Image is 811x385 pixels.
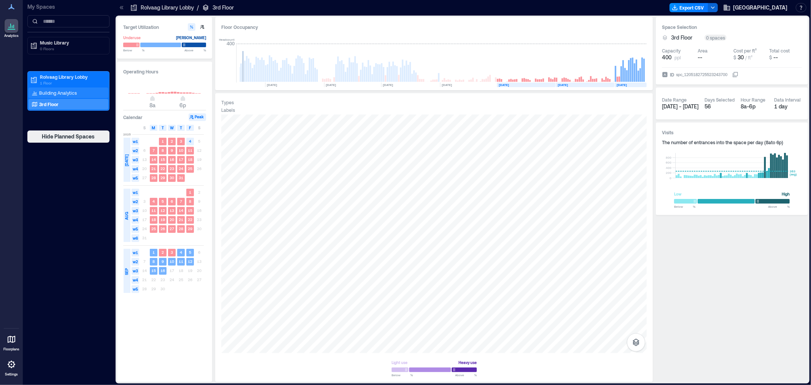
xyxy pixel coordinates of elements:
a: Settings [2,355,21,379]
p: 0 Floors [40,46,104,52]
div: Labels [221,107,235,113]
span: SEP [124,268,130,275]
p: Music Library [40,40,104,46]
button: IDspc_1205182725523243700 [732,72,738,78]
text: 6 [171,199,173,204]
span: 400 [662,54,671,61]
div: 56 [705,103,735,110]
span: w3 [132,267,139,275]
span: Above % [184,48,206,52]
text: 23 [170,166,174,171]
div: 8a - 6p [741,103,768,110]
text: 19 [160,217,165,222]
div: [PERSON_NAME] [176,34,206,41]
div: Low [674,190,681,198]
div: Data Interval [774,97,801,103]
text: 8 [162,148,164,153]
span: w4 [132,216,139,224]
span: [DATE] - [DATE] [662,103,698,110]
text: 28 [151,175,156,180]
p: 3rd Floor [213,4,234,11]
p: Settings [5,372,18,377]
span: Below % [674,204,695,209]
text: 2 [162,250,164,255]
span: 8a [149,102,156,108]
text: 15 [188,208,192,213]
span: T [162,125,164,131]
text: 4 [189,139,191,143]
span: w5 [132,225,139,233]
div: Heavy use [459,359,477,366]
text: 15 [160,157,165,162]
text: 31 [179,175,183,180]
div: 1 day [774,103,802,110]
text: [DATE] [617,83,627,87]
tspan: 400 [666,166,671,170]
span: M [152,125,156,131]
text: 9 [171,148,173,153]
span: w4 [132,276,139,284]
text: [DATE] [267,83,277,87]
text: 18 [151,217,156,222]
span: ID [670,71,674,78]
div: Cost per ft² [733,48,757,54]
p: Building Analytics [39,90,77,96]
text: 28 [179,226,183,231]
tspan: 0 [670,176,671,180]
button: $ 30 / ft² [733,54,766,61]
text: 4 [180,250,182,255]
button: 400 ppl [662,54,695,61]
div: High [782,190,790,198]
div: Hour Range [741,97,765,103]
span: Hide Planned Spaces [42,133,95,140]
p: Rolvaag Library Lobby [40,74,104,80]
text: 8 [189,199,191,204]
span: w2 [132,147,139,154]
span: F [189,125,191,131]
span: -- [698,54,702,60]
span: w5 [132,285,139,293]
button: 3rd Floor [671,34,701,41]
text: 17 [179,157,183,162]
div: Days Selected [705,97,735,103]
text: 7 [180,199,182,204]
a: Analytics [2,17,21,40]
div: The number of entrances into the space per day ( 8a to 6p ) [662,139,802,145]
text: 16 [170,157,174,162]
div: Types [221,99,234,105]
text: 9 [162,259,164,264]
text: [DATE] [499,83,509,87]
span: 3rd Floor [671,34,692,41]
h3: Target Utilization [123,23,206,31]
text: 21 [179,217,183,222]
text: 11 [179,259,183,264]
span: T [180,125,182,131]
span: Above % [768,204,790,209]
span: S [198,125,200,131]
tspan: 800 [666,156,671,159]
span: w2 [132,198,139,205]
text: 29 [160,175,165,180]
text: 10 [170,259,174,264]
span: w2 [132,258,139,266]
tspan: 600 [666,161,671,164]
text: 3 [171,250,173,255]
text: 3 [180,139,182,143]
text: [DATE] [383,83,393,87]
tspan: 200 [666,171,671,175]
text: 5 [162,199,164,204]
text: 15 [151,268,156,273]
text: 22 [160,166,165,171]
text: 1 [152,250,155,255]
p: Analytics [4,33,19,38]
span: w1 [132,138,139,145]
span: [DATE] [124,155,130,167]
div: Area [698,48,708,54]
span: $ [769,55,772,60]
text: 12 [160,208,165,213]
div: spc_1205182725523243700 [675,71,728,78]
text: [DATE] [558,83,568,87]
div: Floor Occupancy [221,23,647,31]
span: 2025 [123,132,131,137]
text: 18 [188,157,192,162]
